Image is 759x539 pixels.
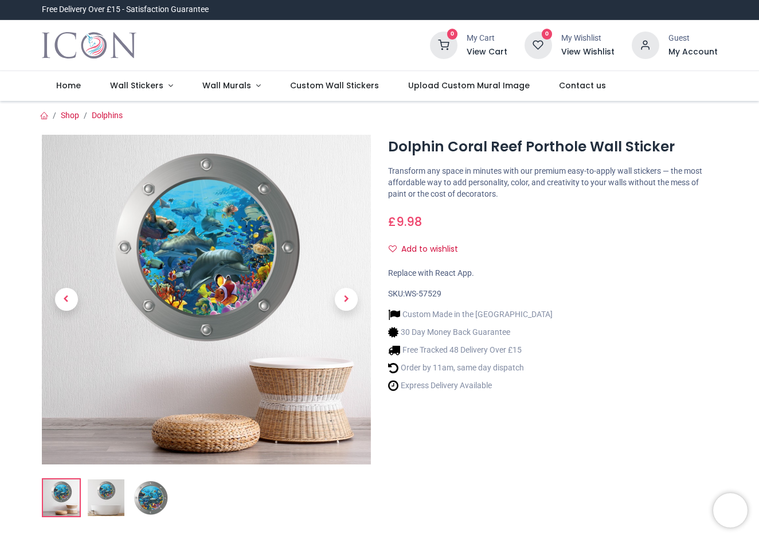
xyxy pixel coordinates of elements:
[668,33,718,44] div: Guest
[322,184,371,415] a: Next
[110,80,163,91] span: Wall Stickers
[388,326,553,338] li: 30 Day Money Back Guarantee
[92,111,123,120] a: Dolphins
[477,4,718,15] iframe: Customer reviews powered by Trustpilot
[447,29,458,40] sup: 0
[187,71,275,101] a: Wall Murals
[88,479,124,516] img: WS-57529-02
[388,288,718,300] div: SKU:
[43,479,80,516] img: Dolphin Coral Reef Porthole Wall Sticker
[405,289,441,298] span: WS-57529
[202,80,251,91] span: Wall Murals
[467,33,507,44] div: My Cart
[388,380,553,392] li: Express Delivery Available
[42,29,136,61] a: Logo of Icon Wall Stickers
[55,288,78,311] span: Previous
[388,344,553,356] li: Free Tracked 48 Delivery Over £15
[525,40,552,49] a: 0
[42,29,136,61] img: Icon Wall Stickers
[559,80,606,91] span: Contact us
[408,80,530,91] span: Upload Custom Mural Image
[561,46,615,58] a: View Wishlist
[335,288,358,311] span: Next
[290,80,379,91] span: Custom Wall Stickers
[713,493,748,528] iframe: Brevo live chat
[388,308,553,321] li: Custom Made in the [GEOGRAPHIC_DATA]
[42,184,91,415] a: Previous
[561,33,615,44] div: My Wishlist
[396,213,422,230] span: 9.98
[42,4,209,15] div: Free Delivery Over £15 - Satisfaction Guarantee
[388,268,718,279] div: Replace with React App.
[388,240,468,259] button: Add to wishlistAdd to wishlist
[430,40,457,49] a: 0
[467,46,507,58] a: View Cart
[388,213,422,230] span: £
[388,166,718,200] p: Transform any space in minutes with our premium easy-to-apply wall stickers — the most affordable...
[42,135,371,464] img: Dolphin Coral Reef Porthole Wall Sticker
[61,111,79,120] a: Shop
[96,71,188,101] a: Wall Stickers
[56,80,81,91] span: Home
[668,46,718,58] a: My Account
[542,29,553,40] sup: 0
[388,362,553,374] li: Order by 11am, same day dispatch
[388,137,718,157] h1: Dolphin Coral Reef Porthole Wall Sticker
[132,479,169,516] img: WS-57529-03
[389,245,397,253] i: Add to wishlist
